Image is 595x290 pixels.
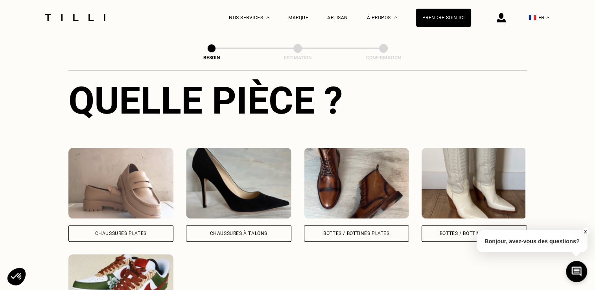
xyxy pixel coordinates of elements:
[581,228,589,236] button: X
[440,231,509,236] div: Bottes / Bottines à talon
[323,231,389,236] div: Bottes / Bottines plates
[68,148,174,218] img: Tilli retouche votre Chaussures Plates
[172,55,251,61] div: Besoin
[258,55,337,61] div: Estimation
[327,15,348,20] a: Artisan
[288,15,308,20] a: Marque
[477,230,588,252] p: Bonjour, avez-vous des questions?
[546,17,549,18] img: menu déroulant
[416,9,471,27] a: Prendre soin ici
[394,17,397,18] img: Menu déroulant à propos
[529,14,536,21] span: 🇫🇷
[68,79,527,123] div: Quelle pièce ?
[42,14,108,21] img: Logo du service de couturière Tilli
[344,55,423,61] div: Confirmation
[422,148,527,218] img: Tilli retouche votre Bottes / Bottines à talon
[95,231,147,236] div: Chaussures Plates
[266,17,269,18] img: Menu déroulant
[304,148,409,218] img: Tilli retouche votre Bottes / Bottines plates
[186,148,291,218] img: Tilli retouche votre Chaussures à Talons
[497,13,506,22] img: icône connexion
[210,231,267,236] div: Chaussures à Talons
